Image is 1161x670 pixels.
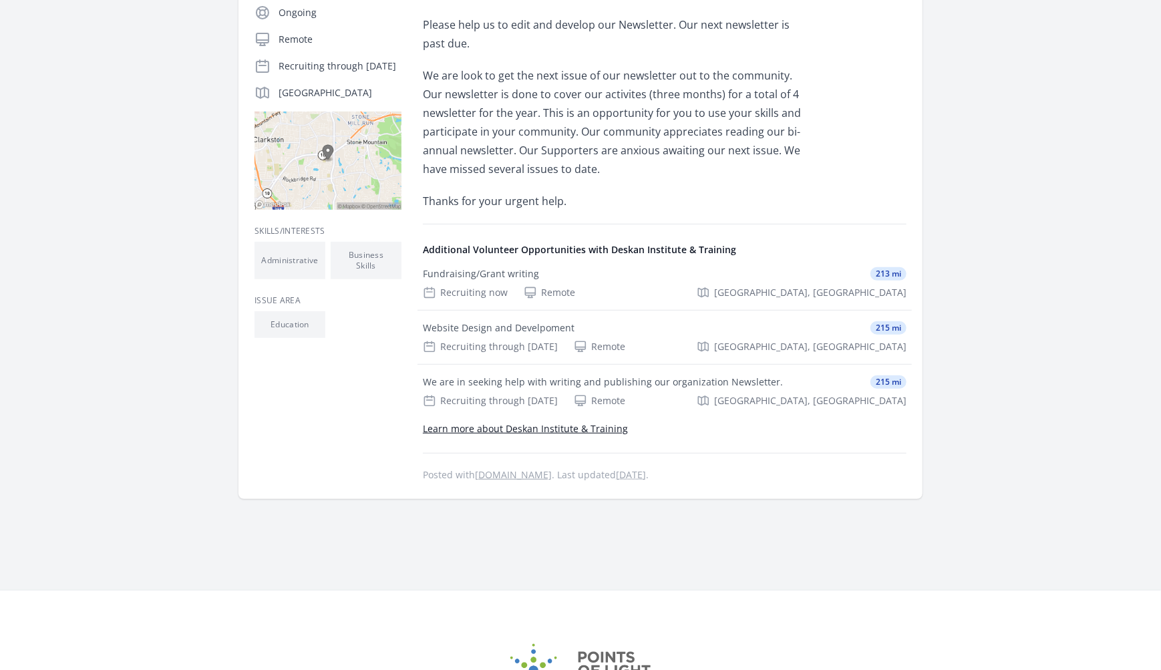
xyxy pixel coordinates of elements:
div: Remote [524,286,575,299]
p: Posted with . Last updated . [423,470,906,480]
li: Business Skills [331,242,401,279]
span: [GEOGRAPHIC_DATA], [GEOGRAPHIC_DATA] [714,286,906,299]
li: Education [255,311,325,338]
h3: Skills/Interests [255,226,401,236]
p: Ongoing [279,6,401,19]
a: Learn more about Deskan Institute & Training [423,422,628,435]
a: [DOMAIN_NAME] [475,468,552,481]
span: [GEOGRAPHIC_DATA], [GEOGRAPHIC_DATA] [714,340,906,353]
img: Map [255,112,401,210]
div: Remote [574,340,625,353]
p: We are look to get the next issue of our newsletter out to the community. Our newsletter is done ... [423,66,814,178]
div: Recruiting through [DATE] [423,340,558,353]
div: Fundraising/Grant writing [423,267,539,281]
div: Remote [574,394,625,407]
a: Website Design and Develpoment 215 mi Recruiting through [DATE] Remote [GEOGRAPHIC_DATA], [GEOGRA... [418,311,912,364]
span: [GEOGRAPHIC_DATA], [GEOGRAPHIC_DATA] [714,394,906,407]
p: Please help us to edit and develop our Newsletter. Our next newsletter is past due. [423,15,814,53]
div: We are in seeking help with writing and publishing our organization Newsletter. [423,375,783,389]
a: We are in seeking help with writing and publishing our organization Newsletter. 215 mi Recruiting... [418,365,912,418]
li: Administrative [255,242,325,279]
div: Recruiting now [423,286,508,299]
p: Recruiting through [DATE] [279,59,401,73]
p: Remote [279,33,401,46]
p: [GEOGRAPHIC_DATA] [279,86,401,100]
div: Recruiting through [DATE] [423,394,558,407]
h4: Additional Volunteer Opportunities with Deskan Institute & Training [423,243,906,257]
a: Fundraising/Grant writing 213 mi Recruiting now Remote [GEOGRAPHIC_DATA], [GEOGRAPHIC_DATA] [418,257,912,310]
span: 215 mi [870,375,906,389]
abbr: Thu, Sep 25, 2025 7:44 PM [616,468,646,481]
div: Website Design and Develpoment [423,321,574,335]
span: 213 mi [870,267,906,281]
h3: Issue area [255,295,401,306]
p: Thanks for your urgent help. [423,192,814,210]
span: 215 mi [870,321,906,335]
